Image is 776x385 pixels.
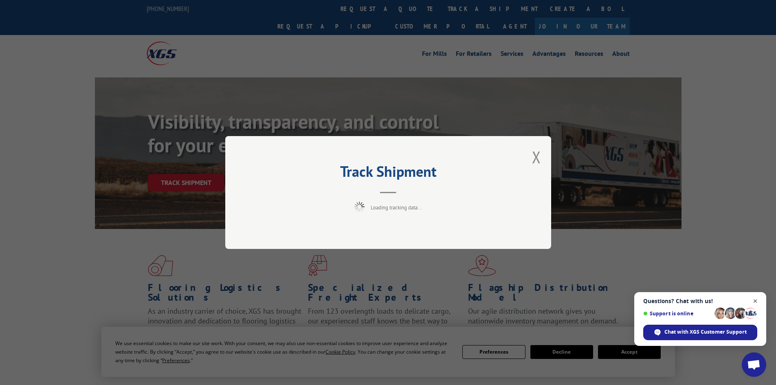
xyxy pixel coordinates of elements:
[643,310,712,317] span: Support is online
[643,298,757,304] span: Questions? Chat with us!
[354,202,365,212] img: xgs-loading
[742,352,766,377] a: Open chat
[643,325,757,340] span: Chat with XGS Customer Support
[664,328,747,336] span: Chat with XGS Customer Support
[532,146,541,168] button: Close modal
[371,204,422,211] span: Loading tracking data...
[266,166,510,181] h2: Track Shipment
